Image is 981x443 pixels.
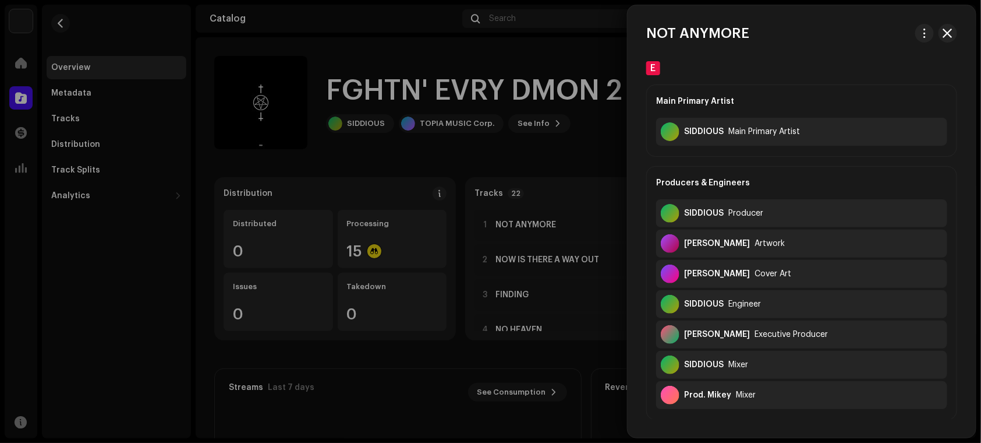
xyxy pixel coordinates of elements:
div: Aksith Thavalingam [684,269,750,279]
div: Engineer [728,300,761,309]
h3: NOT ANYMORE [646,24,749,43]
div: SIDDIOUS [684,360,724,370]
div: E [646,61,660,75]
div: SIDDIOUS [684,209,724,218]
div: Mixer [728,360,748,370]
div: Executive Producer [755,330,828,339]
div: Producer [728,209,763,218]
div: Raheeb Taseen [684,239,750,248]
div: Prod. Mikey [684,391,731,400]
div: Producers & Engineers [656,167,947,199]
div: SIDDIOUS [684,300,724,309]
div: Artwork [755,239,785,248]
div: Main Primary Artist [656,85,947,118]
div: SIDDIOUS [684,127,724,136]
div: Cover Art [755,269,791,279]
div: Mixer [736,391,756,400]
div: Soham Vattem [684,330,750,339]
div: Main Primary Artist [728,127,800,136]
